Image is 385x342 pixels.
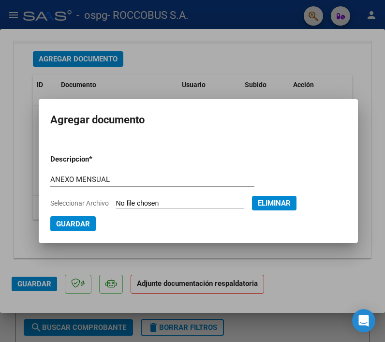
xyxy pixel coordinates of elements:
[352,309,375,332] div: Open Intercom Messenger
[252,196,296,210] button: Eliminar
[50,216,96,231] button: Guardar
[50,111,346,129] h2: Agregar documento
[56,220,90,228] span: Guardar
[50,199,109,207] span: Seleccionar Archivo
[50,154,139,165] p: Descripcion
[258,199,291,208] span: Eliminar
